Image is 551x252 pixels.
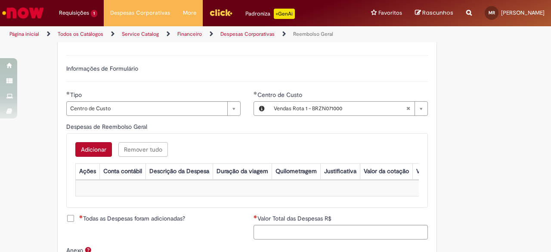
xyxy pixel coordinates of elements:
th: Ações [75,163,99,179]
span: Todas as Despesas foram adicionadas? [79,214,185,223]
a: Service Catalog [122,31,159,37]
th: Conta contábil [99,163,145,179]
span: Vendas Rota 1 - BRZN071000 [274,102,406,115]
a: Página inicial [9,31,39,37]
a: Despesas Corporativas [220,31,275,37]
span: Favoritos [378,9,402,17]
th: Valor da cotação [360,163,412,179]
span: Centro de Custo [257,91,304,99]
span: Despesas de Reembolso Geral [66,123,149,131]
img: ServiceNow [1,4,45,22]
a: Financeiro [177,31,202,37]
span: MR [489,10,495,16]
abbr: Limpar campo Centro de Custo [402,102,415,115]
img: click_logo_yellow_360x200.png [209,6,232,19]
span: Centro de Custo [70,102,223,115]
span: Despesas Corporativas [110,9,170,17]
a: Reembolso Geral [293,31,333,37]
a: Vendas Rota 1 - BRZN071000Limpar campo Centro de Custo [269,102,427,115]
span: Obrigatório Preenchido [66,91,70,95]
button: Centro de Custo, Visualizar este registro Vendas Rota 1 - BRZN071000 [254,102,269,115]
ul: Trilhas de página [6,26,361,42]
th: Descrição da Despesa [145,163,213,179]
a: Rascunhos [415,9,453,17]
th: Quilometragem [272,163,320,179]
th: Justificativa [320,163,360,179]
span: 1 [91,10,97,17]
span: Necessários [254,215,257,218]
button: Add a row for Despesas de Reembolso Geral [75,142,112,157]
a: Todos os Catálogos [58,31,103,37]
p: +GenAi [274,9,295,19]
span: Necessários [79,215,83,218]
th: Duração da viagem [213,163,272,179]
span: Rascunhos [422,9,453,17]
th: Valor por Litro [412,163,458,179]
input: Valor Total das Despesas R$ [254,225,428,240]
span: Obrigatório Preenchido [254,91,257,95]
div: Padroniza [245,9,295,19]
label: Informações de Formulário [66,65,138,72]
span: More [183,9,196,17]
span: Tipo [70,91,84,99]
span: [PERSON_NAME] [501,9,545,16]
span: Valor Total das Despesas R$ [257,215,333,222]
span: Requisições [59,9,89,17]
